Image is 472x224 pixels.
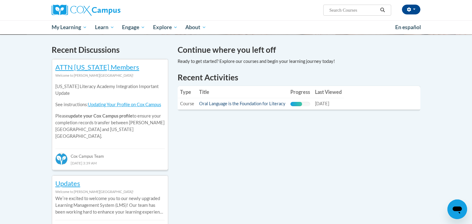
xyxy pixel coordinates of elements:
p: See instructions: [55,101,165,108]
a: Learn [91,20,118,34]
a: Updating Your Profile on Cox Campus [88,102,161,107]
a: Cox Campus [52,5,168,16]
a: About [182,20,210,34]
div: [DATE] 3:39 AM [55,160,165,166]
h1: Recent Activities [178,72,420,83]
button: Search [378,6,387,14]
span: En español [395,24,421,30]
img: Cox Campus [52,5,120,16]
a: My Learning [48,20,91,34]
span: Learn [95,24,114,31]
th: Title [197,86,288,98]
th: Progress [288,86,313,98]
p: [US_STATE] Literacy Academy Integration Important Update [55,83,165,97]
button: Account Settings [402,5,420,14]
div: Cox Campus Team [55,149,165,160]
div: Main menu [42,20,430,34]
th: Type [178,86,197,98]
a: ATTN [US_STATE] Members [55,63,139,71]
div: Progress, % [290,102,302,106]
a: Oral Language is the Foundation for Literacy [199,101,285,106]
a: Explore [149,20,182,34]
span: About [185,24,206,31]
span: [DATE] [315,101,329,106]
h4: Recent Discussions [52,44,168,56]
a: En español [391,21,425,34]
b: update your Cox Campus profile [68,113,132,118]
img: Cox Campus Team [55,153,68,165]
div: Welcome to [PERSON_NAME][GEOGRAPHIC_DATA]! [55,72,165,79]
p: Weʹre excited to welcome you to our newly upgraded Learning Management System (LMS)! Our team has... [55,195,165,215]
span: Explore [153,24,178,31]
div: Please to ensure your completion records transfer between [PERSON_NAME][GEOGRAPHIC_DATA] and [US_... [55,79,165,144]
input: Search Courses [329,6,378,14]
h4: Continue where you left off [178,44,420,56]
a: Updates [55,179,80,187]
iframe: Button to launch messaging window [447,199,467,219]
div: Welcome to [PERSON_NAME][GEOGRAPHIC_DATA]! [55,188,165,195]
th: Last Viewed [313,86,344,98]
span: My Learning [52,24,87,31]
span: Course [180,101,194,106]
span: Engage [122,24,145,31]
a: Engage [118,20,149,34]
